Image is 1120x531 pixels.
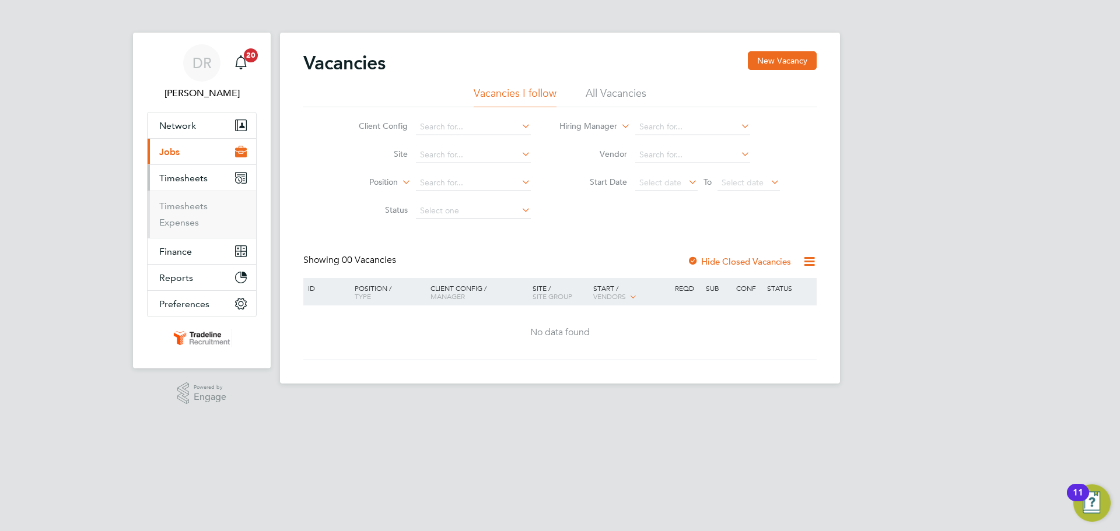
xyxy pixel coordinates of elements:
input: Search for... [416,147,531,163]
label: Start Date [560,177,627,187]
button: New Vacancy [748,51,817,70]
span: Engage [194,392,226,402]
span: Site Group [533,291,572,301]
li: All Vacancies [586,86,646,107]
label: Position [331,177,398,188]
span: 00 Vacancies [342,254,396,266]
span: Reports [159,272,193,283]
nav: Main navigation [133,33,271,368]
button: Reports [148,265,256,290]
span: DR [192,55,212,71]
a: Expenses [159,217,199,228]
span: To [700,174,715,189]
div: Site / [530,278,591,306]
button: Network [148,112,256,138]
input: Select one [416,203,531,219]
div: Client Config / [428,278,530,306]
label: Hide Closed Vacancies [687,256,791,267]
span: Manager [430,291,465,301]
a: DR[PERSON_NAME] [147,44,257,100]
span: Preferences [159,298,209,310]
span: Finance [159,246,192,257]
button: Finance [148,238,256,264]
h2: Vacancies [303,51,386,75]
a: Timesheets [159,201,208,212]
span: Powered by [194,382,226,392]
div: Status [764,278,815,298]
div: Showing [303,254,398,266]
div: Reqd [672,278,702,298]
input: Search for... [416,175,531,191]
li: Vacancies I follow [474,86,556,107]
div: Start / [590,278,672,307]
span: Type [355,291,371,301]
label: Vendor [560,149,627,159]
input: Search for... [635,147,750,163]
span: Jobs [159,146,180,157]
button: Open Resource Center, 11 new notifications [1073,484,1111,522]
div: ID [305,278,346,298]
input: Search for... [416,119,531,135]
label: Hiring Manager [550,121,617,132]
button: Preferences [148,291,256,317]
div: 11 [1073,493,1083,508]
a: Go to home page [147,329,257,347]
label: Client Config [341,121,408,131]
div: Conf [733,278,764,298]
label: Site [341,149,408,159]
div: No data found [305,326,815,339]
span: Vendors [593,291,626,301]
input: Search for... [635,119,750,135]
span: Network [159,120,196,131]
a: 20 [229,44,253,82]
span: Demi Richens [147,86,257,100]
button: Timesheets [148,165,256,191]
div: Timesheets [148,191,256,238]
img: tradelinerecruitment-logo-retina.png [171,329,232,347]
span: Timesheets [159,173,208,184]
div: Position / [346,278,428,306]
span: Select date [722,177,764,188]
button: Jobs [148,139,256,164]
span: Select date [639,177,681,188]
div: Sub [703,278,733,298]
span: 20 [244,48,258,62]
label: Status [341,205,408,215]
a: Powered byEngage [177,382,227,405]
